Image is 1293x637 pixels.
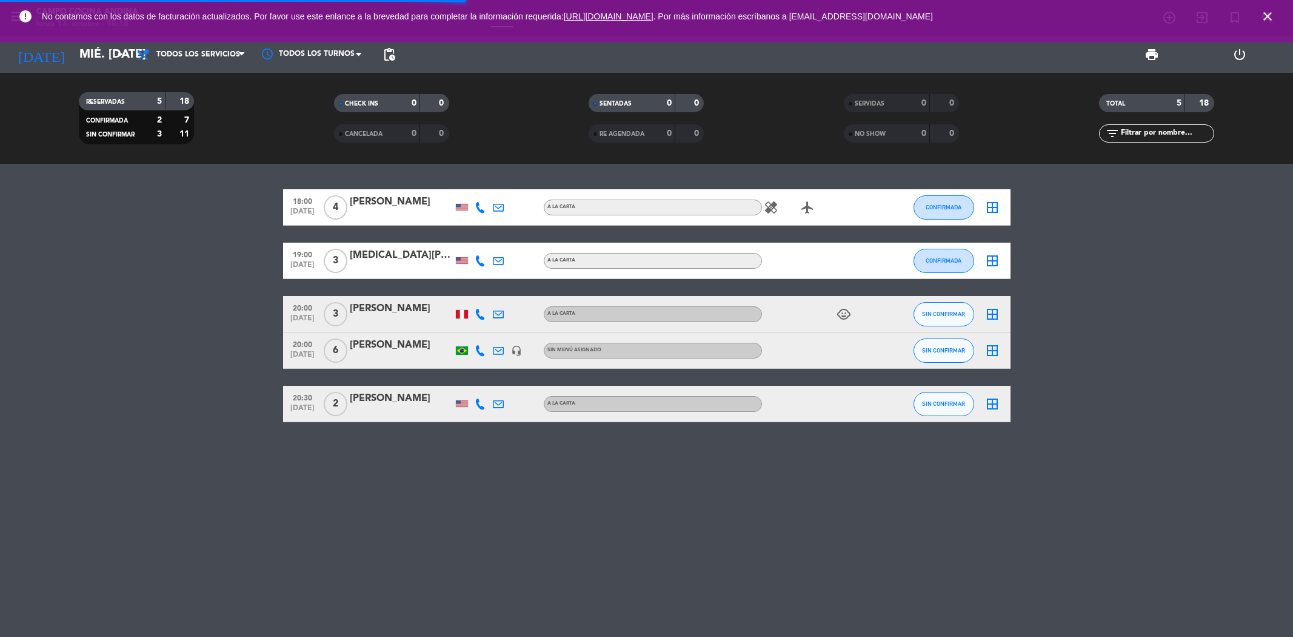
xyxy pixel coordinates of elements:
[345,101,378,107] span: CHECK INS
[157,116,162,124] strong: 2
[86,118,128,124] span: CONFIRMADA
[547,401,575,406] span: A la carta
[914,392,974,416] button: SIN CONFIRMAR
[985,200,1000,215] i: border_all
[287,194,318,207] span: 18:00
[985,307,1000,322] i: border_all
[855,131,886,137] span: NO SHOW
[1144,47,1159,62] span: print
[113,47,127,62] i: arrow_drop_down
[287,337,318,351] span: 20:00
[914,302,974,326] button: SIN CONFIRMAR
[287,314,318,328] span: [DATE]
[921,99,926,107] strong: 0
[287,247,318,261] span: 19:00
[926,257,961,264] span: CONFIRMADA
[547,258,575,263] span: A la carta
[985,397,1000,411] i: border_all
[324,249,347,273] span: 3
[1106,101,1125,107] span: TOTAL
[350,337,453,353] div: [PERSON_NAME]
[324,302,347,326] span: 3
[922,400,965,407] span: SIN CONFIRMAR
[1260,9,1275,24] i: close
[324,392,347,416] span: 2
[157,97,162,106] strong: 5
[1199,99,1211,107] strong: 18
[179,130,192,138] strong: 11
[287,261,318,275] span: [DATE]
[324,339,347,363] span: 6
[287,300,318,314] span: 20:00
[179,97,192,106] strong: 18
[985,254,1000,268] i: border_all
[18,9,33,24] i: error
[600,131,644,137] span: RE AGENDADA
[667,129,672,138] strong: 0
[914,339,974,363] button: SIN CONFIRMAR
[764,200,778,215] i: healing
[287,351,318,365] span: [DATE]
[350,248,453,263] div: [MEDICAL_DATA][PERSON_NAME]
[287,390,318,404] span: 20:30
[324,195,347,220] span: 4
[86,99,125,105] span: RESERVADAS
[439,129,446,138] strong: 0
[837,307,851,322] i: child_care
[382,47,396,62] span: pending_actions
[914,249,974,273] button: CONFIRMADA
[547,348,601,352] span: Sin menú asignado
[86,132,135,138] span: SIN CONFIRMAR
[564,12,653,21] a: [URL][DOMAIN_NAME]
[42,12,933,21] span: No contamos con los datos de facturación actualizados. Por favor use este enlance a la brevedad p...
[949,99,957,107] strong: 0
[921,129,926,138] strong: 0
[922,347,965,354] span: SIN CONFIRMAR
[350,301,453,317] div: [PERSON_NAME]
[156,50,240,59] span: Todos los servicios
[412,99,416,107] strong: 0
[949,129,957,138] strong: 0
[653,12,933,21] a: . Por más información escríbanos a [EMAIL_ADDRESS][DOMAIN_NAME]
[1120,127,1214,140] input: Filtrar por nombre...
[9,41,73,68] i: [DATE]
[350,194,453,210] div: [PERSON_NAME]
[1195,36,1284,73] div: LOG OUT
[547,311,575,316] span: A la carta
[1177,99,1181,107] strong: 5
[184,116,192,124] strong: 7
[350,391,453,406] div: [PERSON_NAME]
[511,345,522,356] i: headset_mic
[855,101,884,107] span: SERVIDAS
[287,207,318,221] span: [DATE]
[345,131,383,137] span: CANCELADA
[694,129,701,138] strong: 0
[694,99,701,107] strong: 0
[926,204,961,211] span: CONFIRMADA
[600,101,632,107] span: SENTADAS
[914,195,974,220] button: CONFIRMADA
[439,99,446,107] strong: 0
[800,200,815,215] i: airplanemode_active
[157,130,162,138] strong: 3
[287,404,318,418] span: [DATE]
[412,129,416,138] strong: 0
[922,311,965,317] span: SIN CONFIRMAR
[547,204,575,209] span: A la carta
[1105,126,1120,141] i: filter_list
[985,343,1000,358] i: border_all
[1232,47,1247,62] i: power_settings_new
[667,99,672,107] strong: 0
